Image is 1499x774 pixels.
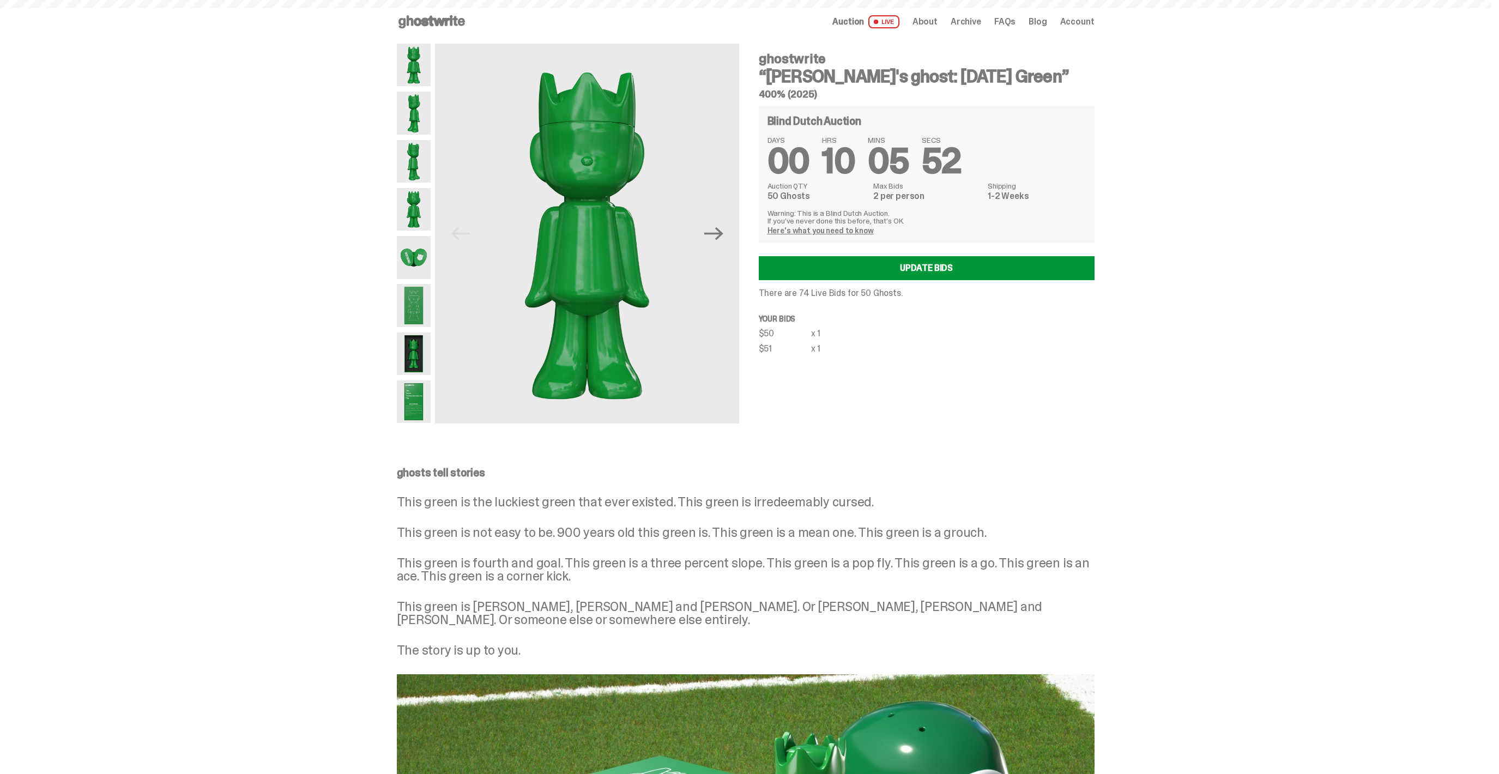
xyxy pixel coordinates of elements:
[767,182,867,190] dt: Auction QTY
[397,557,1095,583] p: This green is fourth and goal. This green is a three percent slope. This green is a pop fly. This...
[951,17,981,26] a: Archive
[759,256,1095,280] a: Update Bids
[759,68,1095,85] h3: “[PERSON_NAME]'s ghost: [DATE] Green”
[868,136,909,144] span: MINS
[759,52,1095,65] h4: ghostwrite
[397,236,431,279] img: Schrodinger_Green_Hero_7.png
[397,188,431,231] img: Schrodinger_Green_Hero_6.png
[988,192,1085,201] dd: 1-2 Weeks
[832,15,899,28] a: Auction LIVE
[759,329,811,338] div: $50
[397,380,431,423] img: Schrodinger_Green_Hero_12.png
[873,192,981,201] dd: 2 per person
[767,226,874,235] a: Here's what you need to know
[759,344,811,353] div: $51
[759,315,1095,323] p: Your bids
[994,17,1016,26] a: FAQs
[397,332,431,375] img: Schrodinger_Green_Hero_13.png
[759,289,1095,298] p: There are 74 Live Bids for 50 Ghosts.
[397,140,431,183] img: Schrodinger_Green_Hero_3.png
[767,209,1086,225] p: Warning: This is a Blind Dutch Auction. If you’ve never done this before, that’s OK.
[397,644,1095,657] p: The story is up to you.
[811,344,821,353] div: x 1
[873,182,981,190] dt: Max Bids
[397,284,431,326] img: Schrodinger_Green_Hero_9.png
[435,44,739,424] img: Schrodinger_Green_Hero_1.png
[397,495,1095,509] p: This green is the luckiest green that ever existed. This green is irredeemably cursed.
[868,15,899,28] span: LIVE
[912,17,938,26] a: About
[988,182,1085,190] dt: Shipping
[922,136,962,144] span: SECS
[767,116,861,126] h4: Blind Dutch Auction
[822,138,855,184] span: 10
[822,136,855,144] span: HRS
[832,17,864,26] span: Auction
[1060,17,1095,26] a: Account
[1029,17,1047,26] a: Blog
[767,138,809,184] span: 00
[702,221,726,245] button: Next
[811,329,821,338] div: x 1
[868,138,909,184] span: 05
[397,467,1095,478] p: ghosts tell stories
[767,136,809,144] span: DAYS
[397,92,431,134] img: Schrodinger_Green_Hero_2.png
[397,600,1095,626] p: This green is [PERSON_NAME], [PERSON_NAME] and [PERSON_NAME]. Or [PERSON_NAME], [PERSON_NAME] and...
[922,138,962,184] span: 52
[397,526,1095,539] p: This green is not easy to be. 900 years old this green is. This green is a mean one. This green i...
[767,192,867,201] dd: 50 Ghosts
[397,44,431,86] img: Schrodinger_Green_Hero_1.png
[759,89,1095,99] h5: 400% (2025)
